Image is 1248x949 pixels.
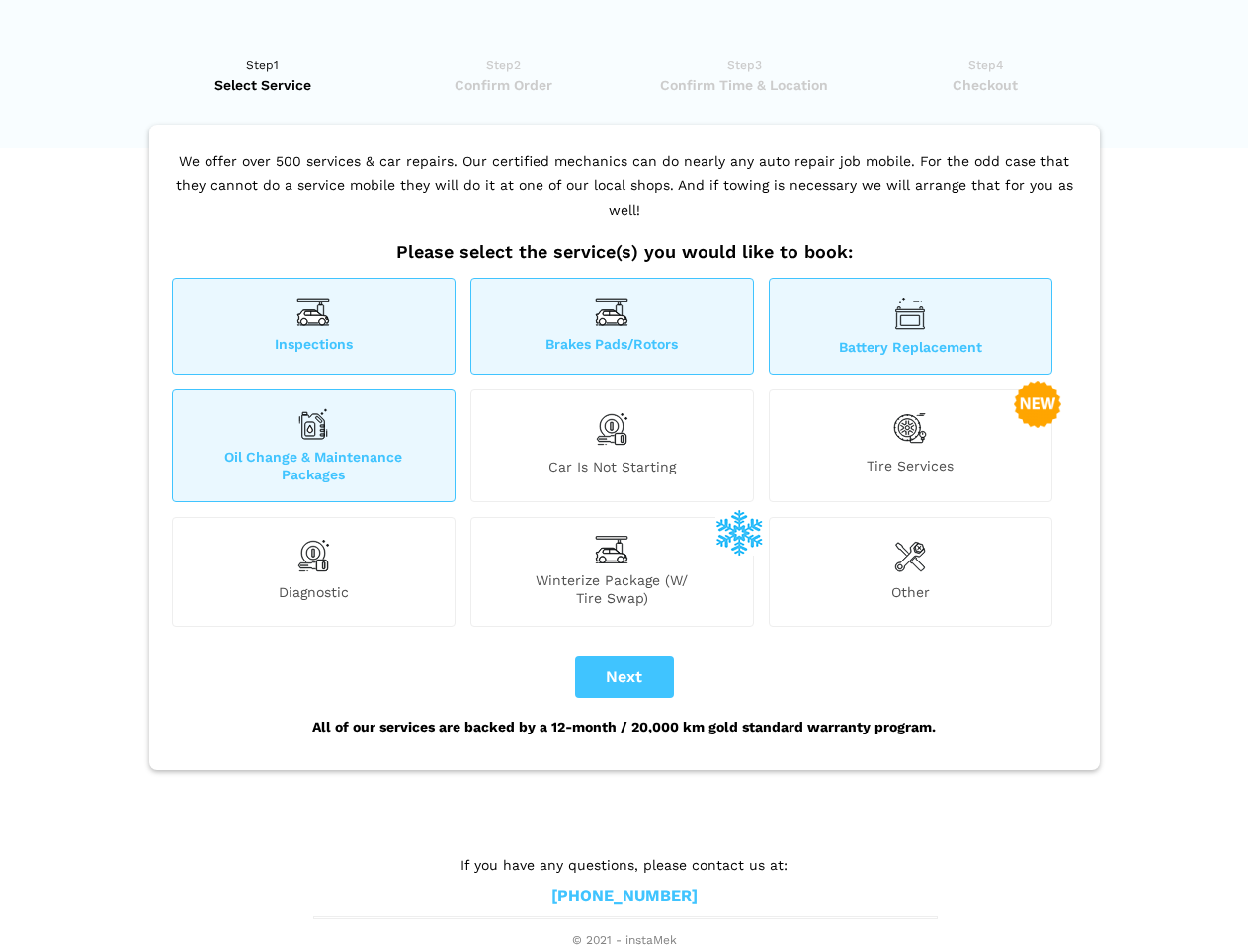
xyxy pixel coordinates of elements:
span: Confirm Order [389,75,618,95]
span: Confirm Time & Location [630,75,859,95]
p: We offer over 500 services & car repairs. Our certified mechanics can do nearly any auto repair j... [167,149,1082,242]
span: Checkout [872,75,1100,95]
span: Car is not starting [471,458,753,483]
a: [PHONE_NUMBER] [551,886,698,906]
a: Step4 [872,55,1100,95]
span: © 2021 - instaMek [313,933,936,949]
a: Step2 [389,55,618,95]
div: All of our services are backed by a 12-month / 20,000 km gold standard warranty program. [167,698,1082,755]
span: Brakes Pads/Rotors [471,335,753,356]
span: Select Service [149,75,377,95]
a: Step3 [630,55,859,95]
span: Battery Replacement [770,338,1051,356]
img: winterize-icon_1.png [715,508,763,556]
img: new-badge-2-48.png [1014,381,1061,428]
h2: Please select the service(s) you would like to book: [167,241,1082,263]
a: Step1 [149,55,377,95]
span: Other [770,583,1051,607]
span: Oil Change & Maintenance Packages [173,448,455,483]
button: Next [575,656,674,698]
span: Inspections [173,335,455,356]
p: If you have any questions, please contact us at: [313,854,936,876]
span: Tire Services [770,457,1051,483]
span: Diagnostic [173,583,455,607]
span: Winterize Package (W/ Tire Swap) [471,571,753,607]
